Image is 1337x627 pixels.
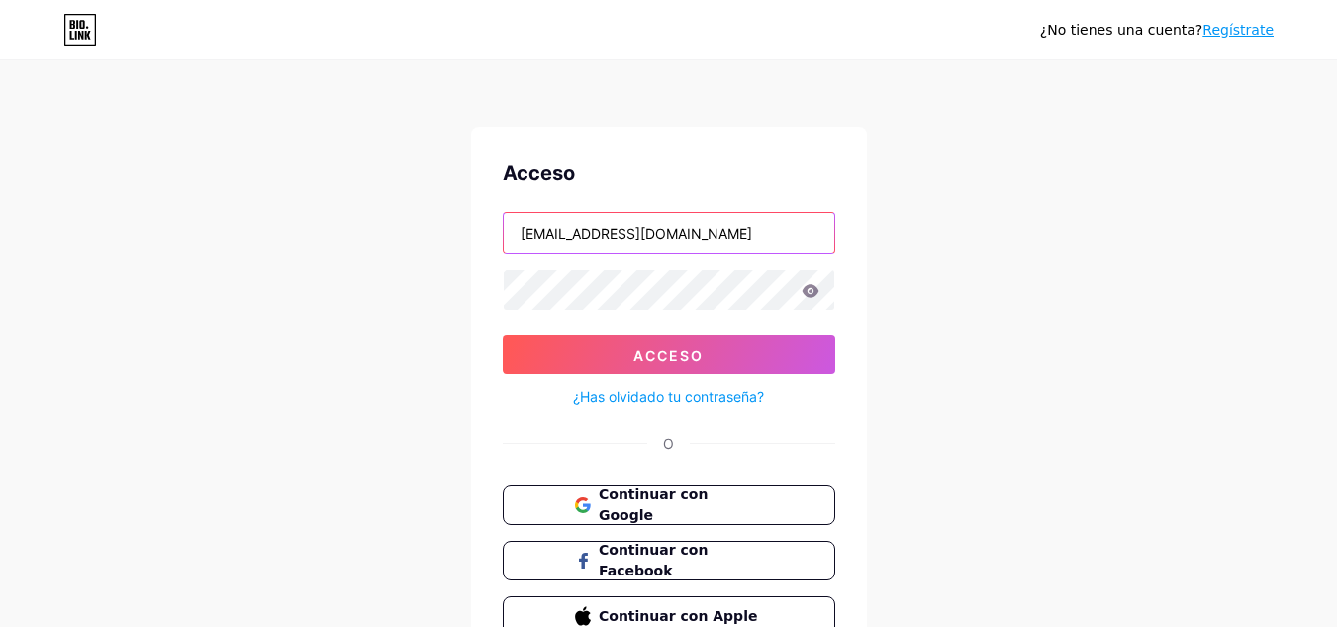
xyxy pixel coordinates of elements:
[599,486,708,523] font: Continuar con Google
[1040,22,1202,38] font: ¿No tienes una cuenta?
[503,161,575,185] font: Acceso
[599,608,757,624] font: Continuar con Apple
[504,213,834,253] input: Nombre de usuario
[573,386,764,407] a: ¿Has olvidado tu contraseña?
[503,541,835,580] button: Continuar con Facebook
[1202,22,1274,38] a: Regístrate
[503,335,835,374] button: Acceso
[573,388,764,405] font: ¿Has olvidado tu contraseña?
[633,347,704,364] font: Acceso
[503,485,835,525] button: Continuar con Google
[663,435,674,452] font: O
[599,542,708,578] font: Continuar con Facebook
